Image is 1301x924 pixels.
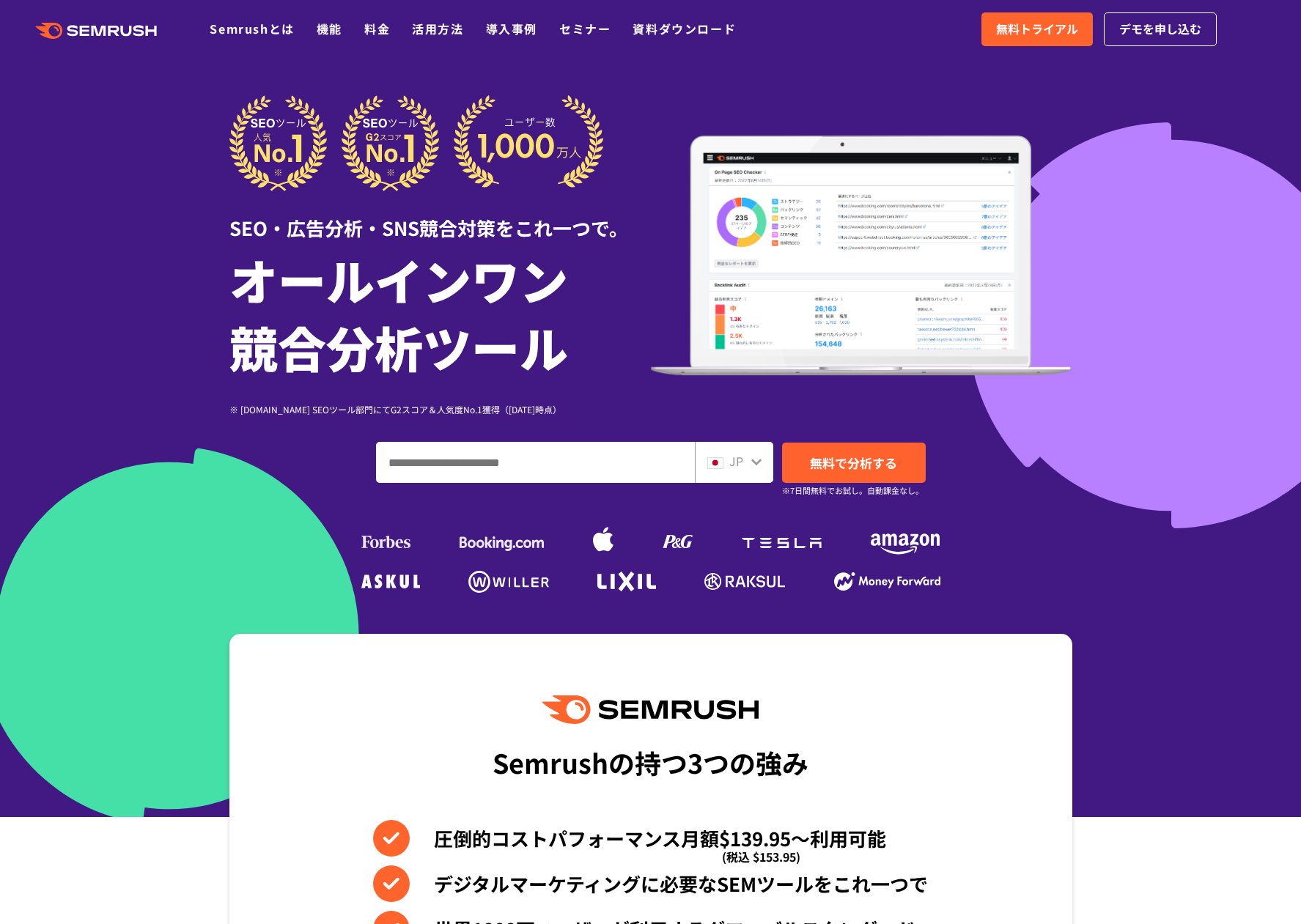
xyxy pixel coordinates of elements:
img: Semrush [542,695,758,724]
span: デモを申し込む [1119,20,1201,39]
span: JP [729,452,743,470]
a: 料金 [364,20,390,37]
div: SEO・広告分析・SNS競合対策をこれ一つで。 [229,191,651,242]
div: Semrushの持つ3つの強み [493,735,808,789]
a: セミナー [559,20,611,37]
h1: オールインワン 競合分析ツール [229,245,651,380]
a: 機能 [317,20,342,37]
span: (税込 $153.95) [722,838,800,875]
div: ※ [DOMAIN_NAME] SEOツール部門にてG2スコア＆人気度No.1獲得（[DATE]時点） [229,402,651,416]
small: ※7日間無料でお試し。自動課金なし。 [782,484,924,498]
input: ドメイン、キーワードまたはURLを入力してください [377,443,694,482]
li: 圧倒的コストパフォーマンス月額$139.95〜利用可能 [373,820,928,857]
a: 資料ダウンロード [633,20,736,37]
li: デジタルマーケティングに必要なSEMツールをこれ一つで [373,865,928,902]
span: 無料で分析する [810,454,897,472]
span: 無料トライアル [996,20,1078,39]
a: Semrushとは [210,20,294,37]
a: デモを申し込む [1104,12,1217,46]
a: 無料で分析する [782,443,926,483]
a: 導入事例 [486,20,537,37]
a: 活用方法 [412,20,463,37]
a: 無料トライアル [981,12,1093,46]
